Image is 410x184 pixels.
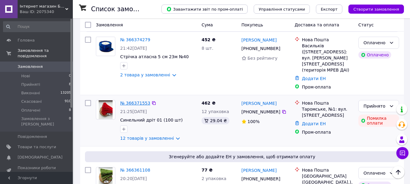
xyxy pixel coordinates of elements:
span: Товари та послуги [18,144,56,150]
a: Додати ЕН [302,76,326,81]
button: Завантажити звіт по пром-оплаті [161,5,248,14]
span: 8 шт. [202,46,213,51]
span: 0 [69,73,71,79]
span: Інтернет магазин Булавки [20,4,65,9]
span: Згенеруйте або додайте ЕН у замовлення, щоб отримати оплату [87,154,397,160]
span: Покупець [242,22,263,27]
span: Виконані [21,90,40,96]
button: Чат з покупцем [396,147,408,159]
div: Васильків ([STREET_ADDRESS]: вул. [PERSON_NAME][STREET_ADDRESS] (територія МРЕВ ДАІ) [302,43,354,73]
div: Оплачено [358,51,391,59]
span: Без рейтингу [248,56,278,61]
a: [PERSON_NAME] [242,167,277,173]
span: 8 [69,108,71,113]
span: 910 [65,99,71,104]
span: 452 ₴ [202,37,215,42]
span: 13205 [60,90,71,96]
span: 8 [69,82,71,87]
div: [PHONE_NUMBER] [240,175,282,183]
span: Cума [202,22,213,27]
span: 21:25[DATE] [120,109,147,114]
img: Фото товару [96,40,115,53]
div: Пром-оплата [302,84,354,90]
span: 2 упаковка [202,176,226,181]
span: Замовлення [96,22,123,27]
a: [PERSON_NAME] [242,100,277,106]
a: Додати ЕН [302,121,326,126]
span: Управління статусами [259,7,305,12]
img: Фото товару [99,100,113,119]
button: Створити замовлення [348,5,404,14]
div: Нова Пошта [302,167,354,173]
span: 21:42[DATE] [120,46,147,51]
span: Прийняті [21,82,40,87]
div: Оплачено [364,170,387,176]
div: [PHONE_NUMBER] [240,44,282,53]
div: Таромське, №1: вул. [STREET_ADDRESS] [302,106,354,118]
div: Пром-оплата [302,129,354,135]
span: Статус [358,22,374,27]
a: Фото товару [96,37,115,56]
span: Замовлення та повідомлення [18,48,73,59]
span: Замовлення [18,64,43,69]
div: Прийнято [364,103,387,109]
a: № 366374279 [120,37,150,42]
a: № 366361108 [120,168,150,172]
button: Наверх [392,166,405,179]
div: Оплачено [364,39,387,46]
div: Нова Пошта [302,37,354,43]
a: 12 товарів у замовленні [120,136,174,141]
button: Експорт [316,5,343,14]
span: Експорт [321,7,338,12]
a: № 366371553 [120,101,150,105]
span: 0 [69,116,71,127]
span: Доставка та оплата [295,22,339,27]
span: Скасовані [21,99,42,104]
a: [PERSON_NAME] [242,37,277,43]
div: Нова Пошта [302,100,354,106]
span: Головна [18,38,35,43]
span: 12 упаковка [202,109,229,114]
a: Стрічка атласна 5 см 23м №40 [120,54,189,59]
h1: Список замовлень [91,5,153,13]
a: Синельний дріт 01 (100 шт) [120,118,183,122]
span: 462 ₴ [202,101,215,105]
div: [PHONE_NUMBER] [240,108,282,116]
span: Нові [21,73,30,79]
a: Фото товару [96,100,115,119]
input: Пошук [3,21,72,32]
a: Створити замовлення [342,6,404,11]
span: 100% [248,119,260,124]
span: Оплачені [21,108,40,113]
span: Повідомлення [18,134,47,139]
div: 29.04 ₴ [202,117,229,124]
a: 2 товара у замовленні [120,72,170,77]
span: [DEMOGRAPHIC_DATA] [18,155,63,160]
span: Показники роботи компанії [18,165,56,176]
div: Ваш ID: 2075340 [20,9,73,15]
span: Створити замовлення [353,7,399,12]
span: 77 ₴ [202,168,212,172]
span: 20:20[DATE] [120,176,147,181]
span: Замовлення з [PERSON_NAME] [21,116,69,127]
div: Помилка оплати [358,115,399,127]
button: Управління статусами [254,5,310,14]
span: Завантажити звіт по пром-оплаті [166,6,243,12]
